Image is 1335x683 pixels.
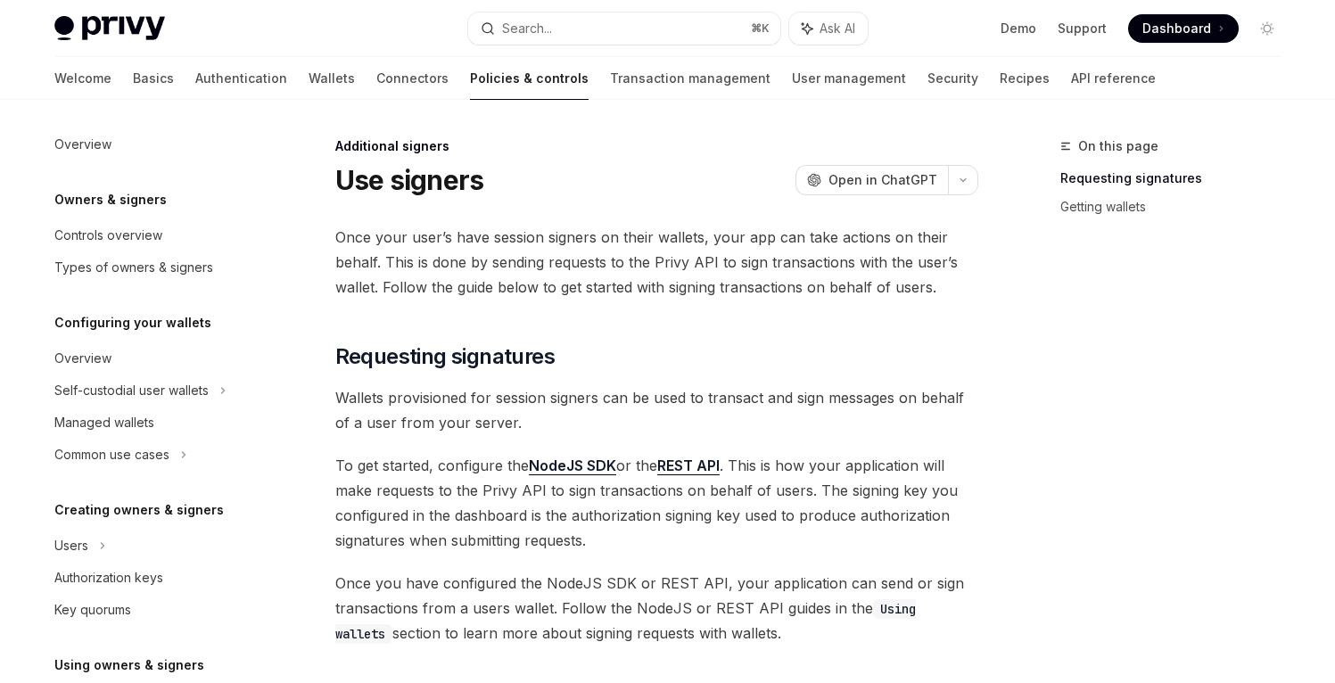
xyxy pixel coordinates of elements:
[1000,57,1050,100] a: Recipes
[927,57,978,100] a: Security
[54,348,111,369] div: Overview
[335,385,978,435] span: Wallets provisioned for session signers can be used to transact and sign messages on behalf of a ...
[54,654,204,676] h5: Using owners & signers
[54,57,111,100] a: Welcome
[54,444,169,465] div: Common use cases
[54,312,211,333] h5: Configuring your wallets
[1253,14,1281,43] button: Toggle dark mode
[54,225,162,246] div: Controls overview
[751,21,770,36] span: ⌘ K
[1078,136,1158,157] span: On this page
[40,342,268,374] a: Overview
[54,567,163,588] div: Authorization keys
[1060,164,1296,193] a: Requesting signatures
[502,18,552,39] div: Search...
[54,499,224,521] h5: Creating owners & signers
[376,57,449,100] a: Connectors
[335,342,555,371] span: Requesting signatures
[820,20,855,37] span: Ask AI
[468,12,780,45] button: Search...⌘K
[529,457,616,475] a: NodeJS SDK
[1058,20,1107,37] a: Support
[795,165,948,195] button: Open in ChatGPT
[657,457,720,475] a: REST API
[335,164,484,196] h1: Use signers
[54,16,165,41] img: light logo
[1071,57,1156,100] a: API reference
[309,57,355,100] a: Wallets
[335,137,978,155] div: Additional signers
[1128,14,1239,43] a: Dashboard
[335,571,978,646] span: Once you have configured the NodeJS SDK or REST API, your application can send or sign transactio...
[40,594,268,626] a: Key quorums
[1142,20,1211,37] span: Dashboard
[195,57,287,100] a: Authentication
[40,128,268,160] a: Overview
[54,599,131,621] div: Key quorums
[335,453,978,553] span: To get started, configure the or the . This is how your application will make requests to the Pri...
[133,57,174,100] a: Basics
[610,57,771,100] a: Transaction management
[54,134,111,155] div: Overview
[792,57,906,100] a: User management
[54,189,167,210] h5: Owners & signers
[335,225,978,300] span: Once your user’s have session signers on their wallets, your app can take actions on their behalf...
[1001,20,1036,37] a: Demo
[789,12,868,45] button: Ask AI
[54,412,154,433] div: Managed wallets
[40,219,268,251] a: Controls overview
[54,535,88,556] div: Users
[1060,193,1296,221] a: Getting wallets
[828,171,937,189] span: Open in ChatGPT
[40,407,268,439] a: Managed wallets
[470,57,589,100] a: Policies & controls
[54,380,209,401] div: Self-custodial user wallets
[40,562,268,594] a: Authorization keys
[54,257,213,278] div: Types of owners & signers
[40,251,268,284] a: Types of owners & signers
